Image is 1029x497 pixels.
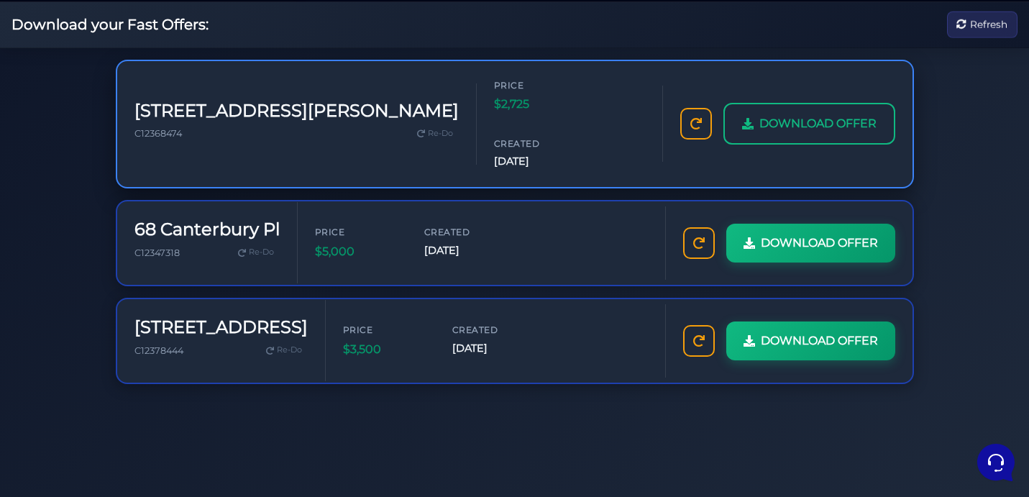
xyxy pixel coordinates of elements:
span: Re-Do [249,246,274,259]
span: Created [494,137,580,150]
a: DOWNLOAD OFFER [726,224,895,263]
h2: Download your Fast Offers: [12,16,209,33]
img: dark [23,104,52,132]
button: Help [188,365,276,398]
span: Price [494,78,580,92]
p: Home [43,385,68,398]
span: [DATE] [452,340,539,357]
span: [DATE] [494,153,580,170]
span: C12378444 [134,345,183,356]
span: Start a Conversation [104,152,201,164]
p: Help [223,385,242,398]
input: Search for an Article... [32,232,235,247]
span: C12368474 [134,128,182,139]
span: $2,725 [494,95,580,114]
a: DOWNLOAD OFFER [723,103,895,145]
span: Your Conversations [23,81,116,92]
h3: [STREET_ADDRESS][PERSON_NAME] [134,101,459,122]
span: Re-Do [428,127,453,140]
span: DOWNLOAD OFFER [761,234,878,252]
span: Refresh [970,17,1007,32]
span: Find an Answer [23,201,98,213]
span: $5,000 [315,242,401,261]
span: $3,500 [343,340,429,359]
span: Created [452,323,539,337]
p: Messages [124,385,165,398]
img: dark [46,104,75,132]
a: Re-Do [232,243,280,262]
a: Re-Do [411,124,459,143]
h3: [STREET_ADDRESS] [134,317,308,338]
a: Open Help Center [179,201,265,213]
span: Created [424,225,511,239]
iframe: Customerly Messenger Launcher [974,441,1017,484]
span: DOWNLOAD OFFER [761,332,878,350]
button: Start a Conversation [23,144,265,173]
button: Messages [100,365,188,398]
button: Refresh [947,12,1017,38]
span: DOWNLOAD OFFER [759,114,877,133]
a: Re-Do [260,341,308,360]
button: Home [12,365,100,398]
span: [DATE] [424,242,511,259]
a: DOWNLOAD OFFER [726,322,895,360]
h2: Hello [PERSON_NAME] 👋 [12,12,242,58]
span: Price [315,225,401,239]
span: Re-Do [277,344,302,357]
a: See all [232,81,265,92]
span: C12347318 [134,247,180,258]
h3: 68 Canterbury Pl [134,219,280,240]
span: Price [343,323,429,337]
